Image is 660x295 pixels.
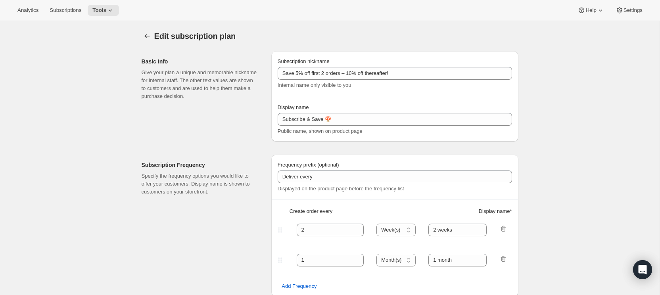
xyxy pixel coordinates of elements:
[50,7,81,13] span: Subscriptions
[290,207,332,215] span: Create order every
[273,280,322,293] button: + Add Frequency
[585,7,596,13] span: Help
[573,5,609,16] button: Help
[278,104,309,110] span: Display name
[45,5,86,16] button: Subscriptions
[278,282,317,290] span: + Add Frequency
[633,260,652,279] div: Open Intercom Messenger
[278,113,512,126] input: Subscribe & Save
[278,162,339,168] span: Frequency prefix (optional)
[142,57,259,65] h2: Basic Info
[13,5,43,16] button: Analytics
[611,5,647,16] button: Settings
[428,254,487,266] input: 1 month
[142,161,259,169] h2: Subscription Frequency
[88,5,119,16] button: Tools
[278,170,512,183] input: Deliver every
[278,67,512,80] input: Subscribe & Save
[278,128,363,134] span: Public name, shown on product page
[17,7,38,13] span: Analytics
[142,31,153,42] button: Subscription plans
[142,172,259,196] p: Specify the frequency options you would like to offer your customers. Display name is shown to cu...
[479,207,512,215] span: Display name *
[428,224,487,236] input: 1 month
[92,7,106,13] span: Tools
[278,58,330,64] span: Subscription nickname
[624,7,643,13] span: Settings
[278,186,404,192] span: Displayed on the product page before the frequency list
[154,32,236,40] span: Edit subscription plan
[142,69,259,100] p: Give your plan a unique and memorable nickname for internal staff. The other text values are show...
[278,82,351,88] span: Internal name only visible to you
